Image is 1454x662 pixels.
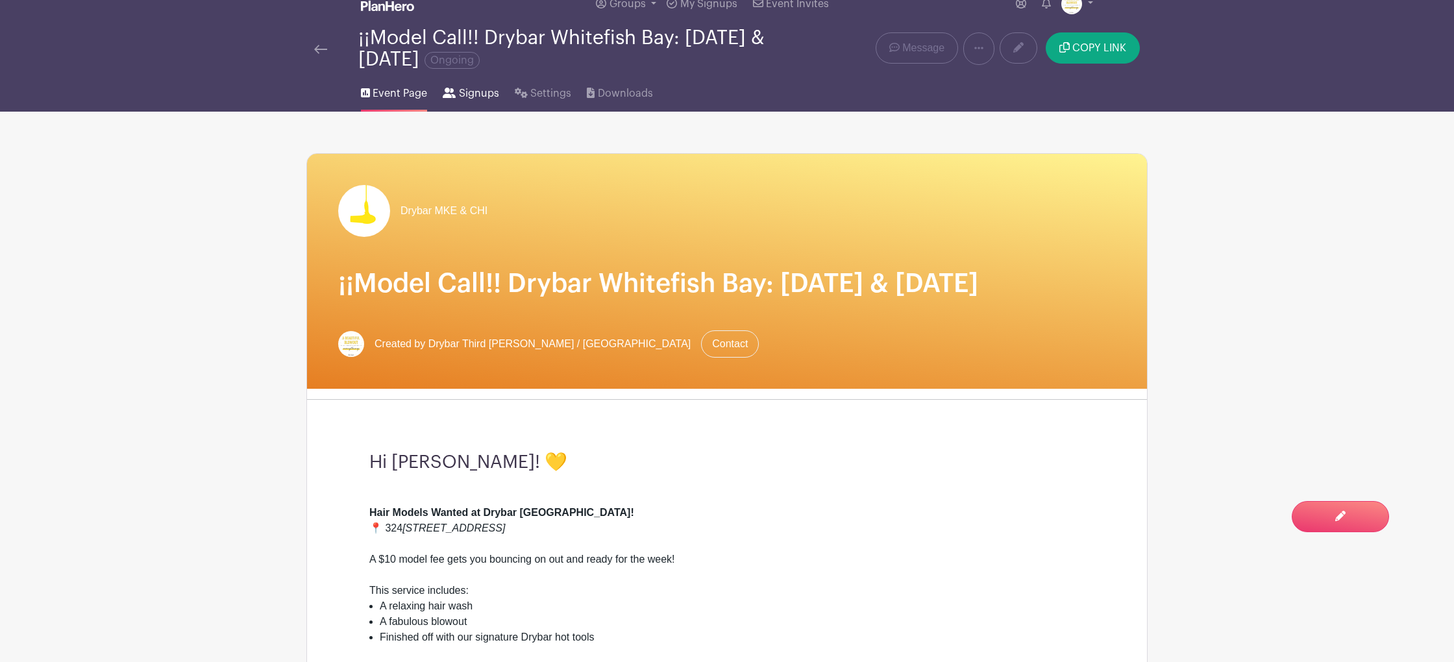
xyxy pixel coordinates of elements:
[1072,43,1126,53] span: COPY LINK
[443,70,499,112] a: Signups
[459,86,499,101] span: Signups
[902,40,944,56] span: Message
[369,552,1085,583] div: A $10 model fee gets you bouncing on out and ready for the week!
[358,27,779,70] div: ¡¡Model Call!! Drybar Whitefish Bay: [DATE] & [DATE]
[369,507,634,518] strong: Hair Models Wanted at Drybar [GEOGRAPHIC_DATA]!
[314,45,327,54] img: back-arrow-29a5d9b10d5bd6ae65dc969a981735edf675c4d7a1fe02e03b50dbd4ba3cdb55.svg
[876,32,958,64] a: Message
[369,583,1085,598] div: This service includes:
[598,86,653,101] span: Downloads
[361,70,427,112] a: Event Page
[338,268,1116,299] h1: ¡¡Model Call!! Drybar Whitefish Bay: [DATE] & [DATE]
[587,70,652,112] a: Downloads
[369,489,1085,536] div: 📍 324
[380,630,1085,661] li: Finished off with our signature Drybar hot tools
[361,1,414,11] img: logo_white-6c42ec7e38ccf1d336a20a19083b03d10ae64f83f12c07503d8b9e83406b4c7d.svg
[375,336,691,352] span: Created by Drybar Third [PERSON_NAME] / [GEOGRAPHIC_DATA]
[1046,32,1140,64] button: COPY LINK
[373,86,427,101] span: Event Page
[338,331,364,357] img: DB23_APR_Social_Post%209.png
[425,52,480,69] span: Ongoing
[402,522,505,533] em: [STREET_ADDRESS]
[369,452,1085,474] h3: Hi [PERSON_NAME]! 💛
[380,598,1085,614] li: A relaxing hair wash
[515,70,571,112] a: Settings
[530,86,571,101] span: Settings
[338,185,390,237] img: Buttercup%20Logo.jpg
[380,614,1085,630] li: A fabulous blowout
[400,203,487,219] span: Drybar MKE & CHI
[701,330,759,358] a: Contact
